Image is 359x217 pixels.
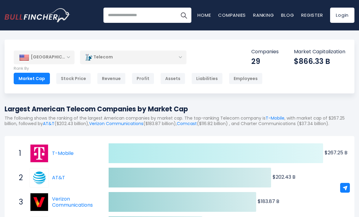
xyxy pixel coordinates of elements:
[30,192,52,212] a: Verizon Communications
[30,193,48,211] img: Verizon Communications
[56,73,91,84] div: Stock Price
[253,12,274,18] a: Ranking
[14,66,263,71] p: Rank By
[301,12,323,18] a: Register
[176,8,191,23] button: Search
[5,104,354,114] h1: Largest American Telecom Companies by Market Cap
[16,148,22,159] span: 1
[52,150,74,157] a: T-Mobile
[229,73,263,84] div: Employees
[52,195,93,209] a: Verizon Communications
[330,8,354,23] a: Login
[5,8,70,22] a: Go to homepage
[16,173,22,183] span: 2
[281,12,294,18] a: Blog
[325,149,347,156] text: $267.25 B
[251,57,279,66] div: 29
[30,145,48,162] img: T-Mobile
[294,57,345,66] div: $866.33 B
[258,198,279,205] text: $183.87 B
[251,49,279,55] p: Companies
[14,73,50,84] div: Market Cap
[43,121,54,127] a: AT&T
[218,12,246,18] a: Companies
[89,121,143,127] a: Verizon Communications
[14,51,75,64] div: [GEOGRAPHIC_DATA]
[197,12,211,18] a: Home
[30,169,48,187] img: AT&T
[160,73,185,84] div: Assets
[30,144,52,163] a: T-Mobile
[177,121,197,127] a: Comcast
[97,73,126,84] div: Revenue
[273,173,295,180] text: $202.43 B
[30,168,52,187] a: AT&T
[294,49,345,55] p: Market Capitalization
[80,50,186,64] div: Telecom
[191,73,223,84] div: Liabilities
[266,115,284,121] a: T-Mobile
[16,197,22,207] span: 3
[5,8,70,22] img: Bullfincher logo
[5,115,354,126] p: The following shows the ranking of the largest American companies by market cap. The top-ranking ...
[52,174,65,181] a: AT&T
[132,73,154,84] div: Profit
